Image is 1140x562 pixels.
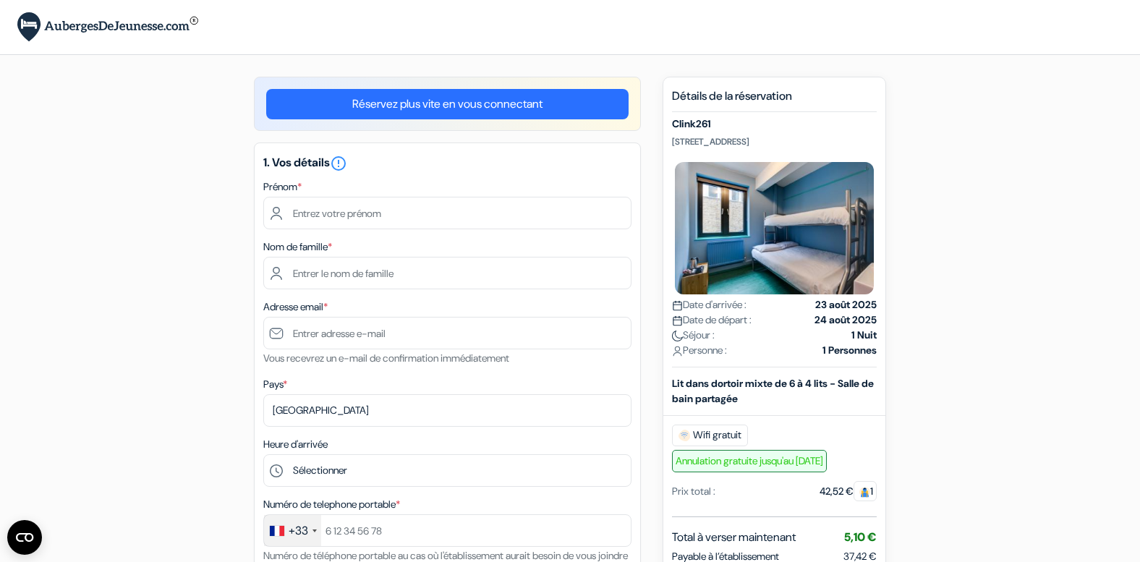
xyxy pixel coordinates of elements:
label: Adresse email [263,299,328,315]
p: [STREET_ADDRESS] [672,136,877,148]
label: Heure d'arrivée [263,437,328,452]
img: user_icon.svg [672,346,683,357]
span: Total à verser maintenant [672,529,796,546]
h5: 1. Vos détails [263,155,631,172]
img: AubergesDeJeunesse.com [17,12,198,42]
input: Entrer le nom de famille [263,257,631,289]
img: calendar.svg [672,300,683,311]
img: calendar.svg [672,315,683,326]
label: Prénom [263,179,302,195]
a: Réservez plus vite en vous connectant [266,89,629,119]
label: Numéro de telephone portable [263,497,400,512]
span: Date de départ : [672,312,752,328]
span: Séjour : [672,328,715,343]
label: Nom de famille [263,239,332,255]
div: 42,52 € [820,484,877,499]
strong: 23 août 2025 [815,297,877,312]
input: 6 12 34 56 78 [263,514,631,547]
i: error_outline [330,155,347,172]
small: Vous recevrez un e-mail de confirmation immédiatement [263,352,509,365]
span: 1 [854,481,877,501]
img: moon.svg [672,331,683,341]
a: error_outline [330,155,347,170]
div: Prix total : [672,484,715,499]
img: free_wifi.svg [679,430,690,441]
span: 5,10 € [844,529,877,545]
strong: 1 Nuit [851,328,877,343]
input: Entrez votre prénom [263,197,631,229]
input: Entrer adresse e-mail [263,317,631,349]
div: +33 [289,522,308,540]
b: Lit dans dortoir mixte de 6 à 4 lits - Salle de bain partagée [672,377,874,405]
span: Wifi gratuit [672,425,748,446]
span: Personne : [672,343,727,358]
button: Ouvrir le widget CMP [7,520,42,555]
small: Numéro de téléphone portable au cas où l'établissement aurait besoin de vous joindre [263,549,628,562]
span: Annulation gratuite jusqu'au [DATE] [672,450,827,472]
h5: Détails de la réservation [672,89,877,112]
strong: 1 Personnes [822,343,877,358]
strong: 24 août 2025 [814,312,877,328]
span: Date d'arrivée : [672,297,746,312]
label: Pays [263,377,287,392]
img: guest.svg [859,487,870,498]
h5: Clink261 [672,118,877,130]
div: France: +33 [264,515,321,546]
